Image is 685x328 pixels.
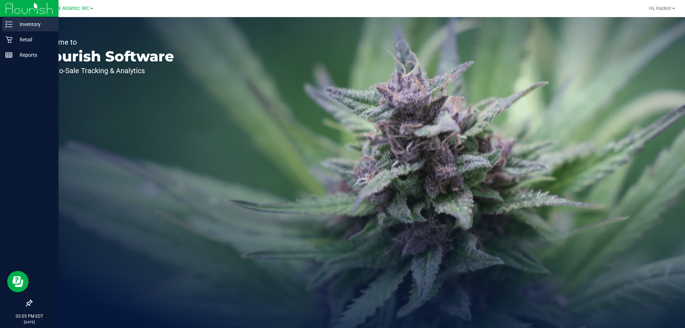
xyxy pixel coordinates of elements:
[3,319,55,325] p: [DATE]
[52,5,90,11] span: Jax Atlantic WC
[649,5,671,11] span: Hi, Hades!
[39,39,174,46] p: Welcome to
[39,67,174,74] p: Seed-to-Sale Tracking & Analytics
[12,20,55,29] p: Inventory
[5,51,12,59] inline-svg: Reports
[3,313,55,319] p: 02:05 PM EDT
[7,271,29,292] iframe: Resource center
[5,21,12,28] inline-svg: Inventory
[5,36,12,43] inline-svg: Retail
[12,35,55,44] p: Retail
[12,51,55,59] p: Reports
[39,49,174,64] p: Flourish Software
